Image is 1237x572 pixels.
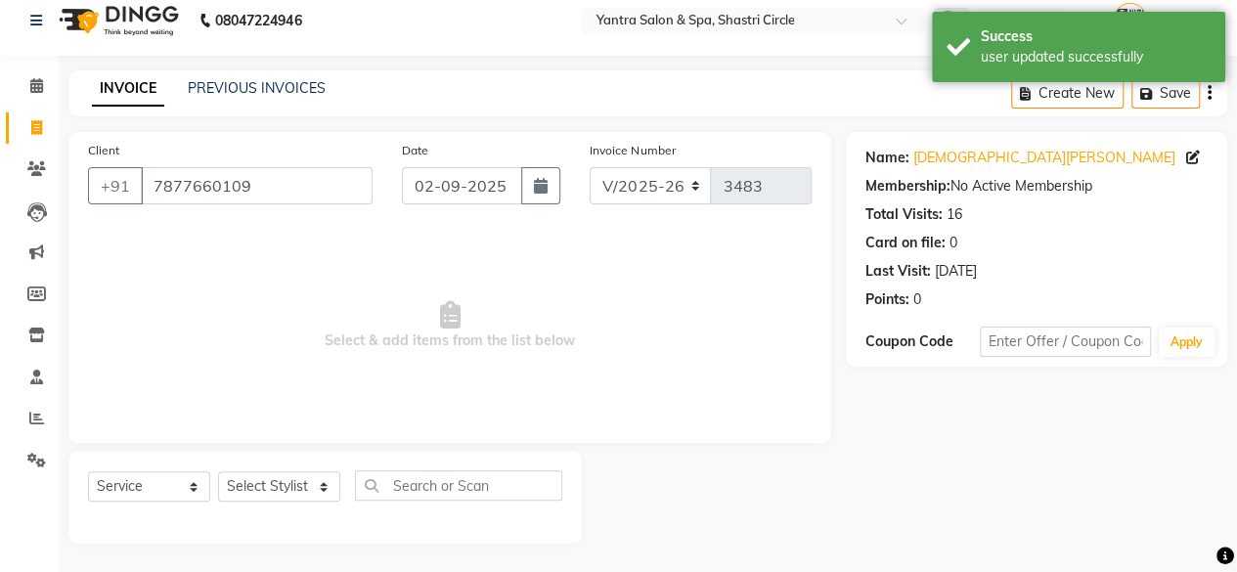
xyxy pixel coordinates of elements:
[1157,11,1200,31] span: Admin
[935,261,977,282] div: [DATE]
[865,289,909,310] div: Points:
[88,228,812,423] span: Select & add items from the list below
[947,204,962,225] div: 16
[981,47,1211,67] div: user updated successfully
[1011,78,1124,109] button: Create New
[950,233,957,253] div: 0
[865,176,1208,197] div: No Active Membership
[980,327,1151,357] input: Enter Offer / Coupon Code
[865,204,943,225] div: Total Visits:
[1159,328,1215,357] button: Apply
[141,167,373,204] input: Search by Name/Mobile/Email/Code
[865,331,980,352] div: Coupon Code
[865,233,946,253] div: Card on file:
[865,261,931,282] div: Last Visit:
[355,470,562,501] input: Search or Scan
[188,79,326,97] a: PREVIOUS INVOICES
[913,289,921,310] div: 0
[88,167,143,204] button: +91
[865,176,950,197] div: Membership:
[590,142,675,159] label: Invoice Number
[981,26,1211,47] div: Success
[402,142,428,159] label: Date
[88,142,119,159] label: Client
[92,71,164,107] a: INVOICE
[1113,3,1147,37] img: Admin
[1131,78,1200,109] button: Save
[865,148,909,168] div: Name:
[913,148,1175,168] a: [DEMOGRAPHIC_DATA][PERSON_NAME]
